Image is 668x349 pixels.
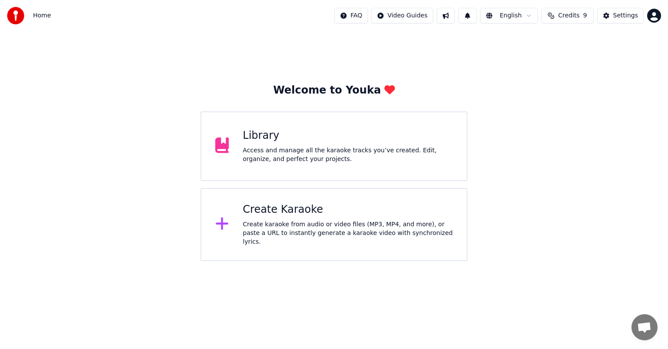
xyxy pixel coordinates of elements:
[273,84,395,97] div: Welcome to Youka
[631,314,658,340] div: Open chat
[541,8,594,23] button: Credits9
[7,7,24,24] img: youka
[33,11,51,20] nav: breadcrumb
[583,11,587,20] span: 9
[33,11,51,20] span: Home
[597,8,644,23] button: Settings
[371,8,433,23] button: Video Guides
[334,8,368,23] button: FAQ
[558,11,579,20] span: Credits
[243,146,453,164] div: Access and manage all the karaoke tracks you’ve created. Edit, organize, and perfect your projects.
[243,203,453,217] div: Create Karaoke
[243,129,453,143] div: Library
[243,220,453,246] div: Create karaoke from audio or video files (MP3, MP4, and more), or paste a URL to instantly genera...
[613,11,638,20] div: Settings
